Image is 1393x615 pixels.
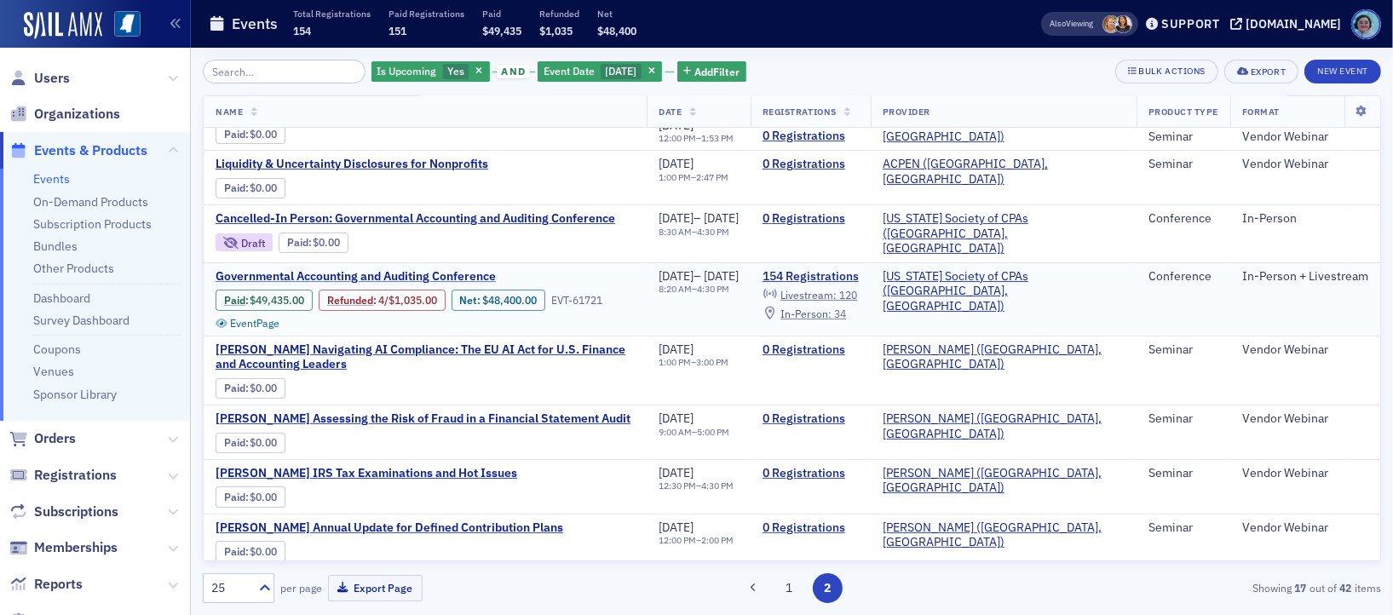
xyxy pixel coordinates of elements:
[1148,106,1218,118] span: Product Type
[224,545,245,558] a: Paid
[482,8,521,20] p: Paid
[216,520,563,536] a: [PERSON_NAME] Annual Update for Defined Contribution Plans
[216,269,502,285] span: Governmental Accounting and Auditing Conference
[696,356,728,368] time: 3:00 PM
[328,575,423,601] button: Export Page
[659,210,694,226] span: [DATE]
[1148,520,1218,536] div: Seminar
[224,382,245,394] a: Paid
[224,181,245,194] a: Paid
[389,24,406,37] span: 151
[216,178,285,198] div: Paid: 0 - $0
[883,520,1125,550] span: Surgent (Radnor, PA)
[24,12,102,39] img: SailAMX
[241,239,265,248] div: Draft
[1051,18,1067,29] div: Also
[211,579,249,597] div: 25
[605,64,636,78] span: [DATE]
[33,194,148,210] a: On-Demand Products
[224,128,245,141] a: Paid
[216,378,285,399] div: Paid: 0 - $0
[9,575,83,594] a: Reports
[659,133,734,144] div: –
[763,520,859,536] a: 0 Registrations
[1161,16,1220,32] div: Support
[33,342,81,357] a: Coupons
[697,283,729,295] time: 4:30 PM
[34,429,76,448] span: Orders
[1148,342,1218,358] div: Seminar
[659,356,691,368] time: 1:00 PM
[839,288,857,302] span: 120
[1292,580,1310,595] strong: 17
[34,466,117,485] span: Registrations
[34,69,70,88] span: Users
[1242,106,1280,118] span: Format
[659,534,696,546] time: 12:00 PM
[216,106,243,118] span: Name
[34,538,118,557] span: Memberships
[34,575,83,594] span: Reports
[327,294,373,307] a: Refunded
[1148,269,1218,285] div: Conference
[883,157,1125,187] a: ACPEN ([GEOGRAPHIC_DATA], [GEOGRAPHIC_DATA])
[701,480,734,491] time: 4:30 PM
[597,8,636,20] p: Net
[232,14,278,34] h1: Events
[883,411,1125,441] span: Surgent (Radnor, PA)
[250,128,278,141] span: $0.00
[883,211,1125,256] span: Mississippi Society of CPAs (Ridgeland, MS)
[216,290,313,310] div: Paid: 170 - $4943500
[659,226,692,238] time: 8:30 AM
[539,8,579,20] p: Refunded
[224,128,250,141] span: :
[33,290,90,306] a: Dashboard
[704,210,739,226] span: [DATE]
[659,480,696,491] time: 12:30 PM
[250,491,278,503] span: $0.00
[216,269,635,285] a: Governmental Accounting and Auditing Conference
[1242,269,1368,285] div: In-Person + Livestream
[482,24,521,37] span: $49,435
[250,436,278,449] span: $0.00
[216,411,630,427] a: [PERSON_NAME] Assessing the Risk of Fraud in a Financial Statement Audit
[763,307,846,320] a: In-Person: 34
[389,8,464,20] p: Paid Registrations
[659,426,692,438] time: 9:00 AM
[1304,60,1381,83] button: New Event
[314,236,341,249] span: $0.00
[763,128,859,143] a: 0 Registrations
[1102,15,1120,33] span: Ellen Vaughn
[763,411,859,427] a: 0 Registrations
[33,171,70,187] a: Events
[287,236,314,249] span: :
[9,141,147,160] a: Events & Products
[659,268,694,284] span: [DATE]
[33,261,114,276] a: Other Products
[224,294,245,307] a: Paid
[216,211,615,227] span: Cancelled-In Person: Governmental Accounting and Auditing Conference
[883,466,1125,496] span: Surgent (Radnor, PA)
[34,503,118,521] span: Subscriptions
[216,124,285,144] div: Paid: 0 - $0
[659,106,682,118] span: Date
[780,307,832,320] span: In-Person :
[224,545,250,558] span: :
[883,520,1125,550] a: [PERSON_NAME] ([GEOGRAPHIC_DATA], [GEOGRAPHIC_DATA])
[1351,9,1381,39] span: Profile
[250,181,278,194] span: $0.00
[9,466,117,485] a: Registrations
[659,211,739,227] div: –
[9,503,118,521] a: Subscriptions
[9,538,118,557] a: Memberships
[1148,411,1218,427] div: Seminar
[1000,580,1381,595] div: Showing out of items
[1304,62,1381,78] a: New Event
[763,288,857,302] a: Livestream: 120
[9,69,70,88] a: Users
[1246,16,1341,32] div: [DOMAIN_NAME]
[694,64,740,79] span: Add Filter
[659,132,696,144] time: 12:00 PM
[224,436,245,449] a: Paid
